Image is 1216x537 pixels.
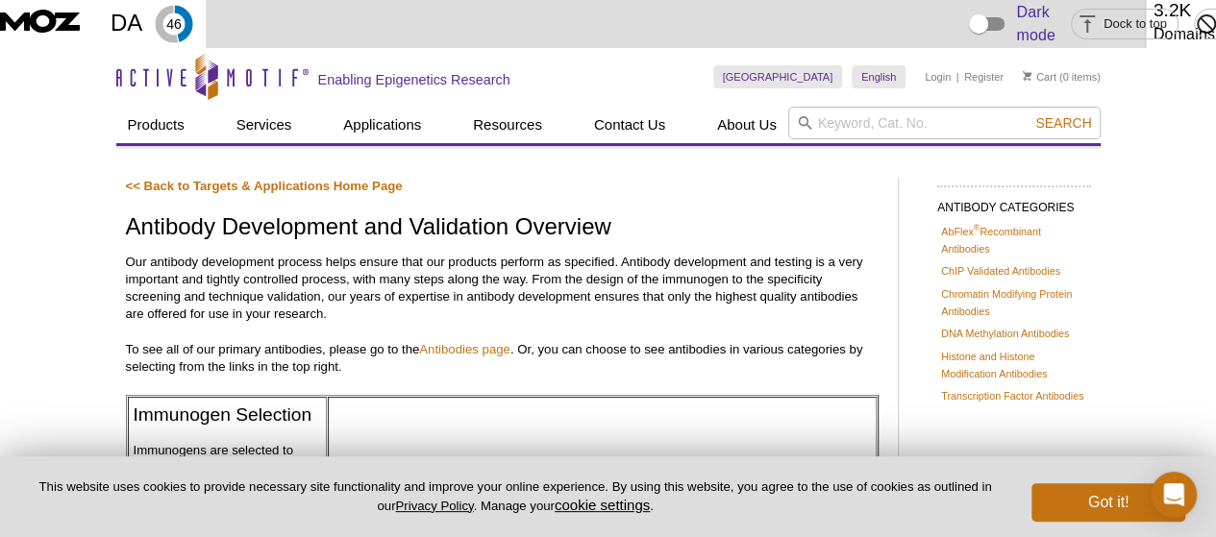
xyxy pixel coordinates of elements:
[555,497,650,513] button: cookie settings
[956,65,959,88] li: |
[225,107,304,143] a: Services
[941,325,1069,342] a: DNA Methylation Antibodies
[964,70,1004,84] a: Register
[1030,114,1097,132] button: Search
[852,65,906,88] a: English
[788,107,1101,139] input: Keyword, Cat. No.
[941,387,1083,404] a: Transcription Factor Antibodies
[1016,1,1055,47] span: Dark mode
[126,341,879,376] p: To see all of our primary antibodies, please go to the . Or, you can choose to see antibodies in ...
[332,107,433,143] a: Applications
[126,214,879,242] h1: Antibody Development and Validation Overview
[1035,115,1091,131] span: Search
[583,107,677,143] a: Contact Us
[167,16,183,32] text: 46
[1071,9,1179,39] div: Dock to top
[419,342,510,356] a: Antibodies page
[941,348,1087,382] a: Histone and Histone Modification Antibodies
[31,478,1000,515] p: This website uses cookies to provide necessary site functionality and improve your online experie...
[941,223,1087,257] a: AbFlex®Recombinant Antibodies
[395,499,473,513] a: Privacy Policy
[1023,70,1056,84] a: Cart
[941,285,1087,320] a: Chromatin Modifying Protein Antibodies
[134,402,316,427] h2: Immunogen Selection
[461,107,554,143] a: Resources
[116,107,196,143] a: Products
[111,11,142,38] h1: DA
[941,262,1060,280] a: ChIP Validated Antibodies
[1151,472,1197,518] div: Open Intercom Messenger
[1023,65,1101,88] li: (0 items)
[974,223,980,232] sup: ®
[925,70,951,84] a: Login
[126,179,403,193] a: << Back to Targets & Applications Home Page
[318,71,510,88] h2: Enabling Epigenetics Research
[1023,71,1031,81] img: Your Cart
[1031,483,1185,522] button: Got it!
[706,107,788,143] a: About Us
[126,254,879,323] p: Our antibody development process helps ensure that our products perform as specified. Antibody de...
[937,185,1091,220] h2: ANTIBODY CATEGORIES
[713,65,843,88] a: [GEOGRAPHIC_DATA]
[1093,15,1178,33] span: Dock to top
